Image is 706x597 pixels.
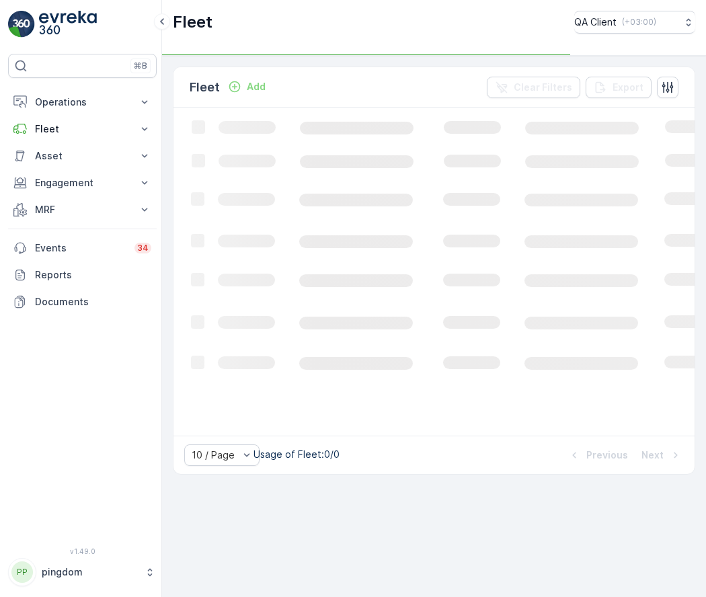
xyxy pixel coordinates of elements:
[8,288,157,315] a: Documents
[253,448,340,461] p: Usage of Fleet : 0/0
[8,262,157,288] a: Reports
[574,15,617,29] p: QA Client
[566,447,629,463] button: Previous
[247,80,266,93] p: Add
[8,558,157,586] button: PPpingdom
[622,17,656,28] p: ( +03:00 )
[640,447,684,463] button: Next
[8,89,157,116] button: Operations
[8,196,157,223] button: MRF
[586,77,652,98] button: Export
[134,61,147,71] p: ⌘B
[173,11,212,33] p: Fleet
[35,203,130,216] p: MRF
[35,122,130,136] p: Fleet
[42,565,138,579] p: pingdom
[190,78,220,97] p: Fleet
[487,77,580,98] button: Clear Filters
[137,243,149,253] p: 34
[8,116,157,143] button: Fleet
[514,81,572,94] p: Clear Filters
[11,561,33,583] div: PP
[641,448,664,462] p: Next
[35,241,126,255] p: Events
[613,81,643,94] p: Export
[586,448,628,462] p: Previous
[35,149,130,163] p: Asset
[8,169,157,196] button: Engagement
[35,295,151,309] p: Documents
[39,11,97,38] img: logo_light-DOdMpM7g.png
[8,235,157,262] a: Events34
[223,79,271,95] button: Add
[8,11,35,38] img: logo
[574,11,695,34] button: QA Client(+03:00)
[35,268,151,282] p: Reports
[35,176,130,190] p: Engagement
[8,547,157,555] span: v 1.49.0
[8,143,157,169] button: Asset
[35,95,130,109] p: Operations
